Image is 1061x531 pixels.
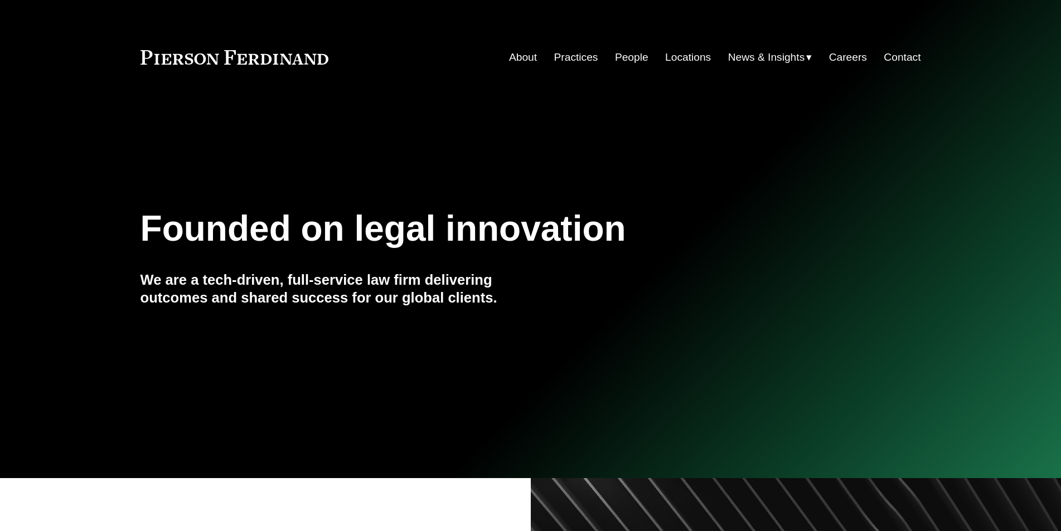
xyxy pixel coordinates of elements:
span: News & Insights [728,48,805,67]
h1: Founded on legal innovation [141,208,791,249]
a: People [615,47,648,68]
a: Careers [829,47,867,68]
a: Practices [554,47,598,68]
a: About [509,47,537,68]
a: folder dropdown [728,47,812,68]
a: Locations [665,47,711,68]
h4: We are a tech-driven, full-service law firm delivering outcomes and shared success for our global... [141,271,531,307]
a: Contact [884,47,920,68]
